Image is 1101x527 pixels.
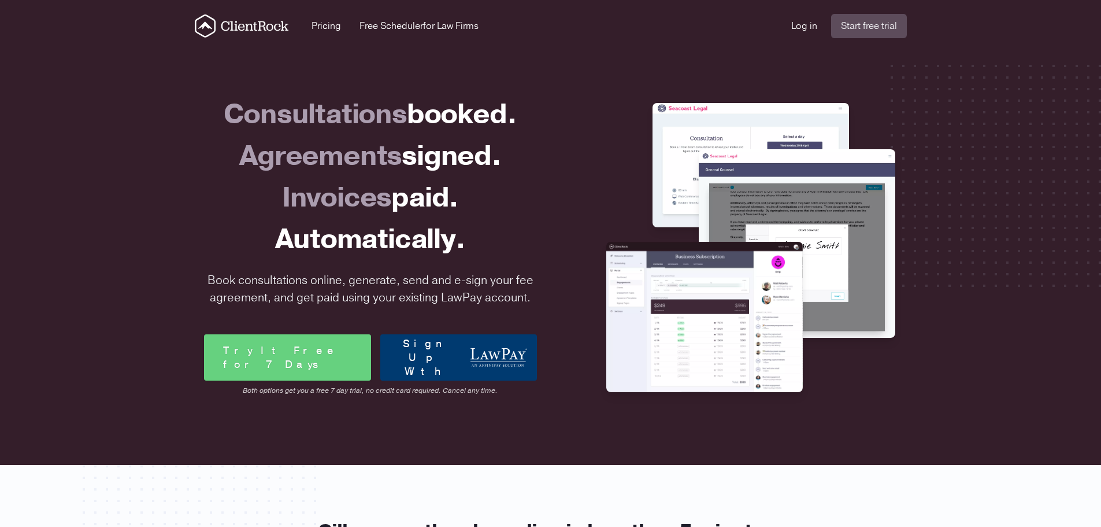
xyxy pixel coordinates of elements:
a: Sign Up With [380,334,537,381]
span: booked. [407,95,517,133]
a: Try It Free for 7 Days [204,334,371,381]
a: Log in [791,19,817,33]
img: Draft your fee agreement in seconds. [606,242,803,392]
a: Go to the homepage [195,14,289,38]
svg: ClientRock Logo [195,14,289,38]
p: Book consultations online, generate, send and e-sign your fee agreement, and get paid using your ... [199,272,542,307]
div: Consultations [204,94,537,135]
span: for Law Firms [423,20,479,32]
img: Draft your fee agreement in seconds. [699,149,895,338]
div: Invoices [204,177,537,219]
span: Both options get you a free 7 day trial, no credit card required. Cancel any time. [204,385,537,396]
a: Pricing [312,19,341,33]
nav: Global [181,14,921,38]
span: signed. [402,137,501,175]
a: Free Schedulerfor Law Firms [359,19,479,33]
span: paid. [391,179,458,216]
div: Agreements [204,135,537,177]
a: Start free trial [831,14,907,38]
img: Draft your fee agreement in seconds. [653,103,849,227]
div: Automatically. [204,219,537,260]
